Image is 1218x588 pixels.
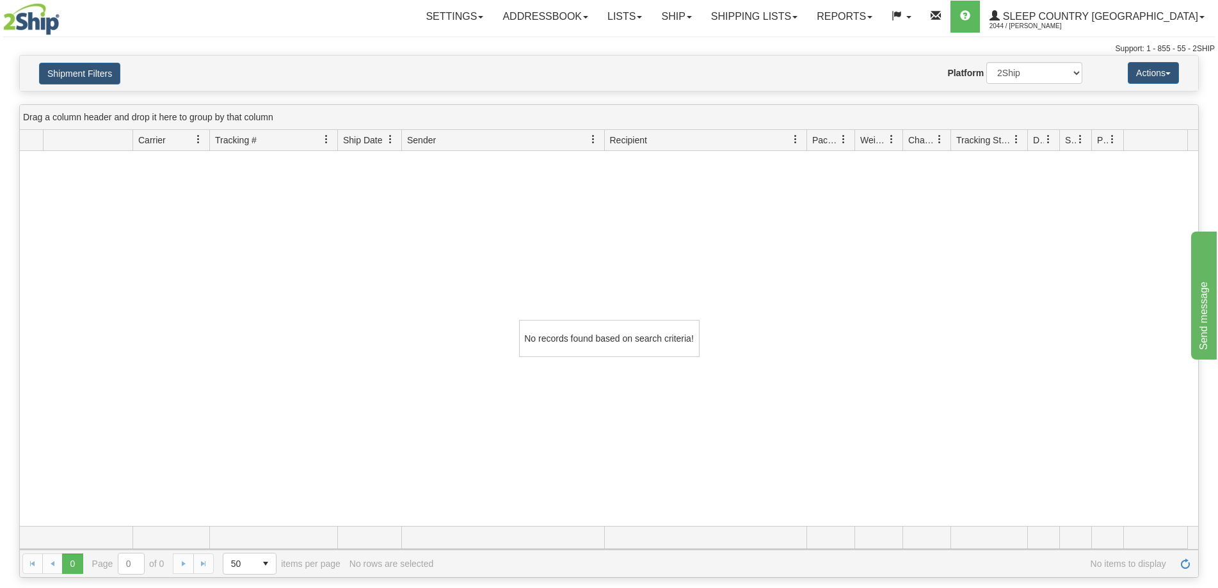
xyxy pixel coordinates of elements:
span: 2044 / [PERSON_NAME] [990,20,1086,33]
a: Lists [598,1,652,33]
a: Recipient filter column settings [785,129,806,150]
a: Pickup Status filter column settings [1102,129,1123,150]
a: Refresh [1175,553,1196,574]
span: Page 0 [62,553,83,574]
div: Support: 1 - 855 - 55 - 2SHIP [3,44,1215,54]
span: Recipient [610,134,647,147]
span: Sleep Country [GEOGRAPHIC_DATA] [1000,11,1198,22]
div: No rows are selected [349,559,434,569]
span: 50 [231,557,248,570]
a: Carrier filter column settings [188,129,209,150]
a: Delivery Status filter column settings [1038,129,1059,150]
span: Packages [812,134,839,147]
span: Delivery Status [1033,134,1044,147]
span: Charge [908,134,935,147]
span: Tracking # [215,134,257,147]
div: grid grouping header [20,105,1198,130]
span: Page of 0 [92,553,164,575]
span: select [255,553,276,574]
span: Tracking Status [956,134,1012,147]
div: Send message [10,8,118,23]
iframe: chat widget [1189,228,1217,359]
a: Ship Date filter column settings [380,129,401,150]
a: Tracking Status filter column settings [1006,129,1027,150]
span: items per page [223,553,341,575]
span: Weight [860,134,887,147]
a: Reports [807,1,882,33]
a: Charge filter column settings [929,129,950,150]
span: No items to display [442,559,1166,569]
span: Pickup Status [1097,134,1108,147]
a: Shipment Issues filter column settings [1070,129,1091,150]
a: Sender filter column settings [582,129,604,150]
a: Settings [416,1,493,33]
span: Ship Date [343,134,382,147]
button: Actions [1128,62,1179,84]
a: Packages filter column settings [833,129,854,150]
a: Tracking # filter column settings [316,129,337,150]
div: No records found based on search criteria! [519,320,700,357]
span: Sender [407,134,436,147]
span: Carrier [138,134,166,147]
label: Platform [947,67,984,79]
a: Ship [652,1,701,33]
span: Page sizes drop down [223,553,276,575]
a: Weight filter column settings [881,129,902,150]
button: Shipment Filters [39,63,120,84]
a: Shipping lists [701,1,807,33]
a: Addressbook [493,1,598,33]
img: logo2044.jpg [3,3,60,35]
span: Shipment Issues [1065,134,1076,147]
a: Sleep Country [GEOGRAPHIC_DATA] 2044 / [PERSON_NAME] [980,1,1214,33]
